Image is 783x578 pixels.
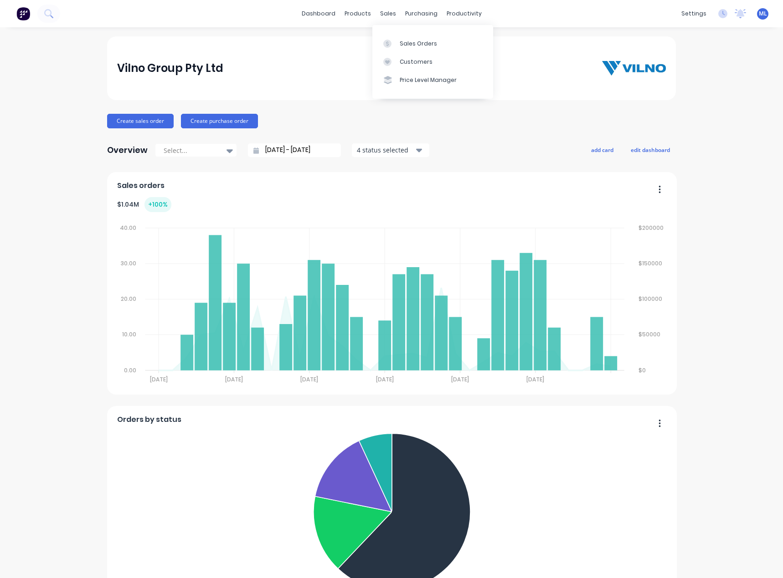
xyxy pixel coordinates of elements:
tspan: 30.00 [120,259,136,267]
a: Customers [372,53,493,71]
button: Create sales order [107,114,174,128]
tspan: [DATE] [149,375,167,383]
tspan: [DATE] [300,375,318,383]
tspan: [DATE] [527,375,545,383]
button: 4 status selected [352,143,429,157]
div: 4 status selected [357,145,414,155]
div: + 100 % [144,197,171,212]
button: edit dashboard [625,144,676,156]
a: Sales Orders [372,34,493,52]
tspan: $200000 [639,224,664,232]
tspan: 0.00 [124,366,136,374]
tspan: $50000 [639,331,661,339]
div: sales [376,7,401,20]
a: dashboard [297,7,340,20]
tspan: $150000 [639,259,663,267]
span: Sales orders [117,180,165,191]
button: Create purchase order [181,114,258,128]
tspan: [DATE] [376,375,394,383]
img: Vilno Group Pty Ltd [602,61,666,76]
div: purchasing [401,7,442,20]
div: $ 1.04M [117,197,171,212]
img: Factory [16,7,30,20]
div: products [340,7,376,20]
span: ML [759,10,767,18]
div: Sales Orders [400,40,437,48]
div: Vilno Group Pty Ltd [117,59,223,77]
tspan: 20.00 [120,295,136,303]
span: Orders by status [117,414,181,425]
tspan: [DATE] [225,375,243,383]
tspan: 10.00 [122,331,136,339]
div: Price Level Manager [400,76,457,84]
tspan: $0 [639,366,646,374]
div: settings [677,7,711,20]
div: Customers [400,58,433,66]
button: add card [585,144,619,156]
a: Price Level Manager [372,71,493,89]
tspan: $100000 [639,295,663,303]
div: Overview [107,141,148,159]
tspan: 40.00 [119,224,136,232]
tspan: [DATE] [452,375,469,383]
div: productivity [442,7,486,20]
